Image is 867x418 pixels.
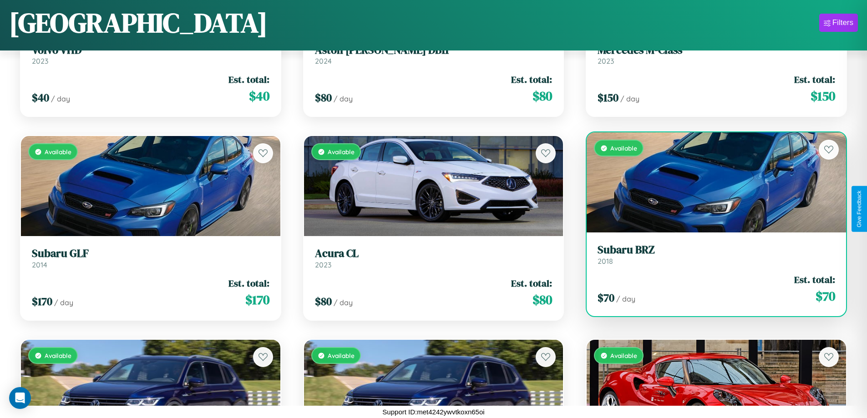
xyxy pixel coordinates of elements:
h3: Mercedes M-Class [598,44,835,57]
span: $ 170 [245,291,269,309]
span: 2018 [598,257,613,266]
span: $ 40 [32,90,49,105]
span: 2023 [315,260,331,269]
span: $ 40 [249,87,269,105]
span: / day [334,298,353,307]
button: Filters [819,14,858,32]
span: / day [54,298,73,307]
a: Subaru GLF2014 [32,247,269,269]
span: $ 70 [598,290,614,305]
span: / day [51,94,70,103]
span: $ 70 [816,287,835,305]
div: Filters [832,18,853,27]
div: Give Feedback [856,191,862,227]
span: Est. total: [511,73,552,86]
span: / day [334,94,353,103]
h3: Volvo VHD [32,44,269,57]
span: Est. total: [228,277,269,290]
a: Mercedes M-Class2023 [598,44,835,66]
div: Open Intercom Messenger [9,387,31,409]
span: $ 80 [315,90,332,105]
span: Available [610,144,637,152]
span: Available [45,352,71,359]
span: Est. total: [511,277,552,290]
span: Available [328,352,355,359]
p: Support ID: met4242ywvtkoxn65oi [382,406,484,418]
h3: Subaru BRZ [598,243,835,257]
a: Aston [PERSON_NAME] DB112024 [315,44,553,66]
h3: Aston [PERSON_NAME] DB11 [315,44,553,57]
span: / day [616,294,635,303]
span: Available [610,352,637,359]
a: Acura CL2023 [315,247,553,269]
span: $ 170 [32,294,52,309]
span: 2023 [32,56,48,65]
span: Est. total: [794,273,835,286]
span: Available [45,148,71,156]
span: Est. total: [228,73,269,86]
span: 2023 [598,56,614,65]
span: $ 80 [532,87,552,105]
span: 2024 [315,56,332,65]
h1: [GEOGRAPHIC_DATA] [9,4,268,41]
span: $ 150 [598,90,619,105]
span: $ 80 [315,294,332,309]
h3: Subaru GLF [32,247,269,260]
span: 2014 [32,260,47,269]
span: Est. total: [794,73,835,86]
span: Available [328,148,355,156]
span: / day [620,94,639,103]
a: Subaru BRZ2018 [598,243,835,266]
a: Volvo VHD2023 [32,44,269,66]
h3: Acura CL [315,247,553,260]
span: $ 80 [532,291,552,309]
span: $ 150 [811,87,835,105]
